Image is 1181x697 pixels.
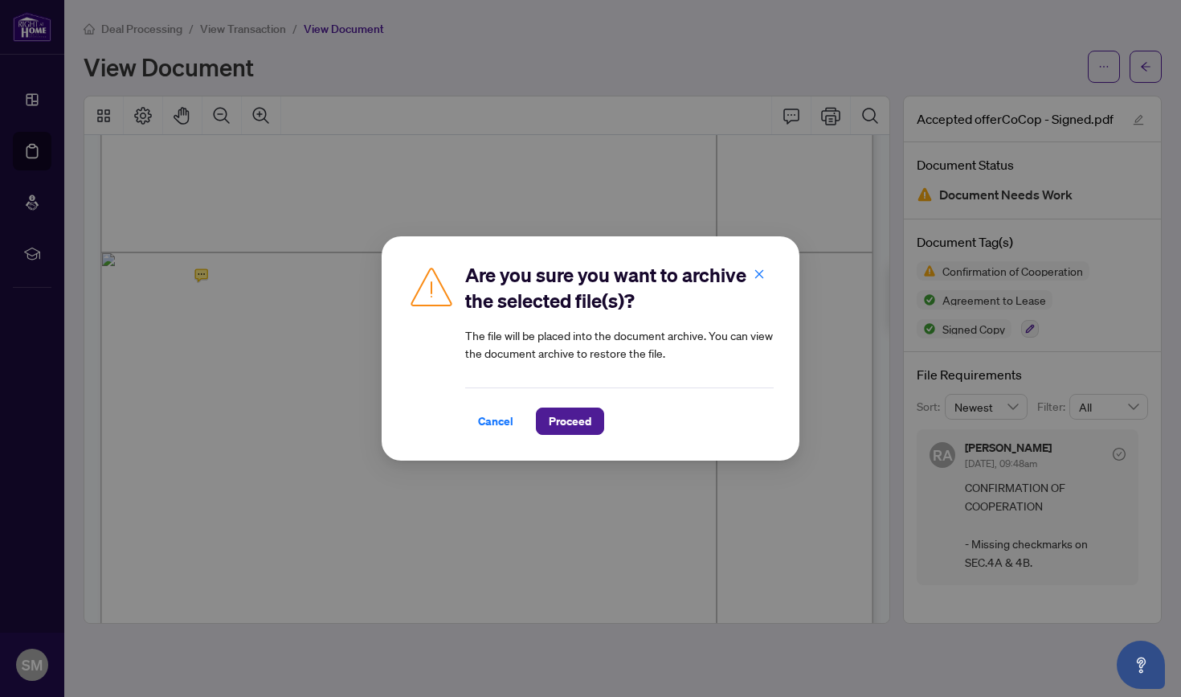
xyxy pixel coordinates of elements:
img: Caution Icon [407,262,456,310]
article: The file will be placed into the document archive. You can view the document archive to restore t... [465,326,774,362]
span: close [754,269,765,280]
button: Proceed [536,408,604,435]
span: Proceed [549,408,591,434]
h2: Are you sure you want to archive the selected file(s)? [465,262,774,314]
button: Open asap [1117,641,1165,689]
span: Cancel [478,408,513,434]
button: Cancel [465,408,526,435]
